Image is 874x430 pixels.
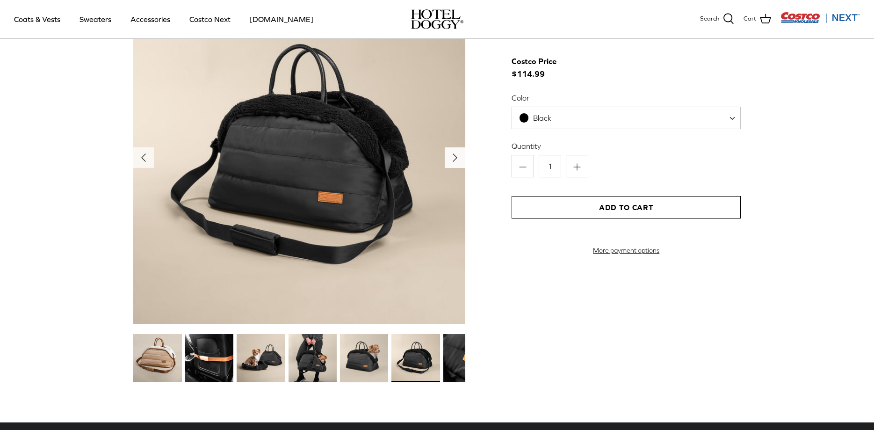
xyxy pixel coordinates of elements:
label: Color [512,93,741,103]
button: Next [445,147,465,168]
label: Quantity [512,141,741,151]
img: Costco Next [780,12,860,23]
input: Quantity [539,155,561,177]
span: Black [533,114,551,122]
span: Black [512,113,570,123]
a: Search [700,13,734,25]
span: Cart [744,14,756,24]
a: Sweaters [71,3,120,35]
a: More payment options [512,247,741,255]
button: Add to Cart [512,196,741,219]
a: Visit Costco Next [780,18,860,25]
a: Costco Next [181,3,239,35]
a: Coats & Vests [6,3,69,35]
a: [DOMAIN_NAME] [241,3,322,35]
button: Previous [133,147,154,168]
span: Black [512,107,741,129]
span: $114.99 [512,55,566,80]
img: hoteldoggycom [411,9,463,29]
a: Cart [744,13,771,25]
span: Search [700,14,719,24]
a: Accessories [122,3,179,35]
div: Costco Price [512,55,556,68]
a: hoteldoggy.com hoteldoggycom [411,9,463,29]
